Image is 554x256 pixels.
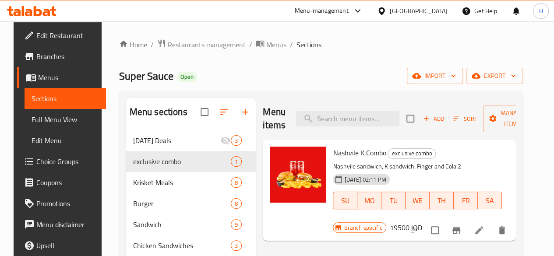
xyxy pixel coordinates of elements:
[296,111,399,126] input: search
[119,39,147,50] a: Home
[414,70,456,81] span: import
[133,156,231,167] span: exclusive combo
[333,192,357,209] button: SU
[36,177,99,188] span: Coupons
[231,179,241,187] span: 8
[430,192,454,209] button: TH
[466,68,523,84] button: export
[38,72,99,83] span: Menus
[231,242,241,250] span: 3
[25,88,106,109] a: Sections
[451,112,480,126] button: Sort
[130,105,187,119] h2: Menu sections
[126,235,256,256] div: Chicken Sandwiches3
[457,194,474,207] span: FR
[231,158,241,166] span: 1
[385,194,402,207] span: TU
[17,172,106,193] a: Coupons
[220,135,231,146] svg: Inactive section
[177,73,197,81] span: Open
[381,192,406,209] button: TU
[36,30,99,41] span: Edit Restaurant
[119,66,173,86] span: Super Sauce
[17,46,106,67] a: Branches
[290,39,293,50] li: /
[133,198,231,209] span: Burger
[539,6,543,16] span: H
[17,25,106,46] a: Edit Restaurant
[337,194,354,207] span: SU
[126,172,256,193] div: Krisket Meals8
[17,151,106,172] a: Choice Groups
[126,151,256,172] div: exclusive combo1
[340,224,385,232] span: Branch specific
[231,137,241,145] span: 3
[133,177,231,188] span: Krisket Meals
[420,112,448,126] button: Add
[126,130,256,151] div: [DATE] Deals3
[133,219,231,230] span: Sandwich
[17,235,106,256] a: Upsell
[491,220,512,241] button: delete
[422,114,445,124] span: Add
[32,135,99,146] span: Edit Menu
[126,193,256,214] div: Burger8
[36,219,99,230] span: Menu disclaimer
[490,108,535,130] span: Manage items
[32,114,99,125] span: Full Menu View
[36,240,99,251] span: Upsell
[17,214,106,235] a: Menu disclaimer
[133,135,221,146] span: [DATE] Deals
[390,6,448,16] div: [GEOGRAPHIC_DATA]
[333,161,501,172] p: Nashvile sandwich, K sandwich, Finger and Cola 2
[32,93,99,104] span: Sections
[446,220,467,241] button: Branch-specific-item
[214,102,235,123] span: Sort sections
[17,67,106,88] a: Menus
[17,193,106,214] a: Promotions
[36,51,99,62] span: Branches
[454,192,478,209] button: FR
[420,112,448,126] span: Add item
[231,221,241,229] span: 9
[231,200,241,208] span: 8
[231,240,242,251] div: items
[341,175,389,184] span: [DATE] 02:11 PM
[474,225,484,235] a: Edit menu item
[361,194,378,207] span: MO
[195,103,214,121] span: Select all sections
[168,39,246,50] span: Restaurants management
[433,194,450,207] span: TH
[157,39,246,50] a: Restaurants management
[151,39,154,50] li: /
[483,105,542,132] button: Manage items
[270,147,326,203] img: Nashvile K Combo
[266,39,286,50] span: Menus
[295,6,349,16] div: Menu-management
[231,219,242,230] div: items
[409,194,426,207] span: WE
[133,135,221,146] div: Ramadan Deals
[448,112,483,126] span: Sort items
[126,214,256,235] div: Sandwich9
[407,68,463,84] button: import
[388,148,435,158] span: exclusive combo
[36,156,99,167] span: Choice Groups
[296,39,321,50] span: Sections
[235,102,256,123] button: Add section
[263,105,286,132] h2: Menu items
[36,198,99,209] span: Promotions
[426,221,444,239] span: Select to update
[177,72,197,82] div: Open
[231,135,242,146] div: items
[249,39,252,50] li: /
[453,114,477,124] span: Sort
[231,177,242,188] div: items
[357,192,381,209] button: MO
[133,240,231,251] div: Chicken Sandwiches
[401,109,420,128] span: Select section
[25,109,106,130] a: Full Menu View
